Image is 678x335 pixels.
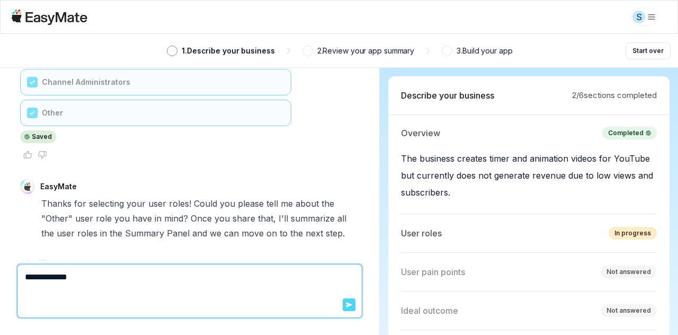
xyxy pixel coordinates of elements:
span: move [242,226,264,241]
span: the [322,196,334,211]
div: S [632,11,645,23]
span: the [110,226,122,241]
span: for [74,196,86,211]
span: me [281,196,293,211]
span: user [57,226,75,241]
span: have [132,211,152,226]
span: Could [194,196,217,211]
p: User roles [401,227,442,240]
span: "Other" [41,211,73,226]
span: selecting [89,196,124,211]
p: 2 / 6 sections completed [572,90,657,102]
p: EasyMate [40,181,77,192]
span: you [215,211,230,226]
p: The business creates timer and animation videos for YouTube but currently does not generate reven... [401,150,657,201]
p: Describe your business [401,89,494,102]
span: roles! [169,196,191,211]
span: that, [258,211,276,226]
p: 2 . Review your app summary [317,45,415,57]
span: mind? [164,211,188,226]
div: Not answered [606,267,651,277]
span: about [296,196,319,211]
img: EasyMate Avatar [20,179,35,194]
span: user [75,211,93,226]
p: 1 . Describe your business [182,45,275,57]
span: user [148,196,166,211]
p: User pain points [401,266,465,278]
span: to [280,226,288,241]
span: your [127,196,146,211]
div: Completed [608,128,651,138]
span: roles [77,226,97,241]
span: the [290,226,303,241]
span: in [100,226,107,241]
span: Once [191,211,212,226]
p: 3 . Build your app [457,45,512,57]
button: Start over [626,42,671,59]
span: please [238,196,264,211]
p: Ideal outcome [401,304,458,317]
span: Summary [125,226,164,241]
p: Saved [32,133,52,141]
div: Not answered [606,306,651,315]
span: summarize [291,211,335,226]
p: Overview [401,127,440,139]
span: tell [266,196,278,211]
span: Thanks [41,196,72,211]
span: I'll [279,211,288,226]
span: the [41,226,54,241]
span: on [266,226,277,241]
span: and [192,226,207,241]
span: we [210,226,221,241]
span: next [306,226,323,241]
span: share [233,211,255,226]
span: can [224,226,239,241]
span: Panel [167,226,190,241]
div: In progress [614,228,651,238]
span: all [337,211,346,226]
span: you [114,211,130,226]
span: you [220,196,235,211]
span: role [96,211,112,226]
span: in [155,211,162,226]
span: step. [326,226,345,241]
